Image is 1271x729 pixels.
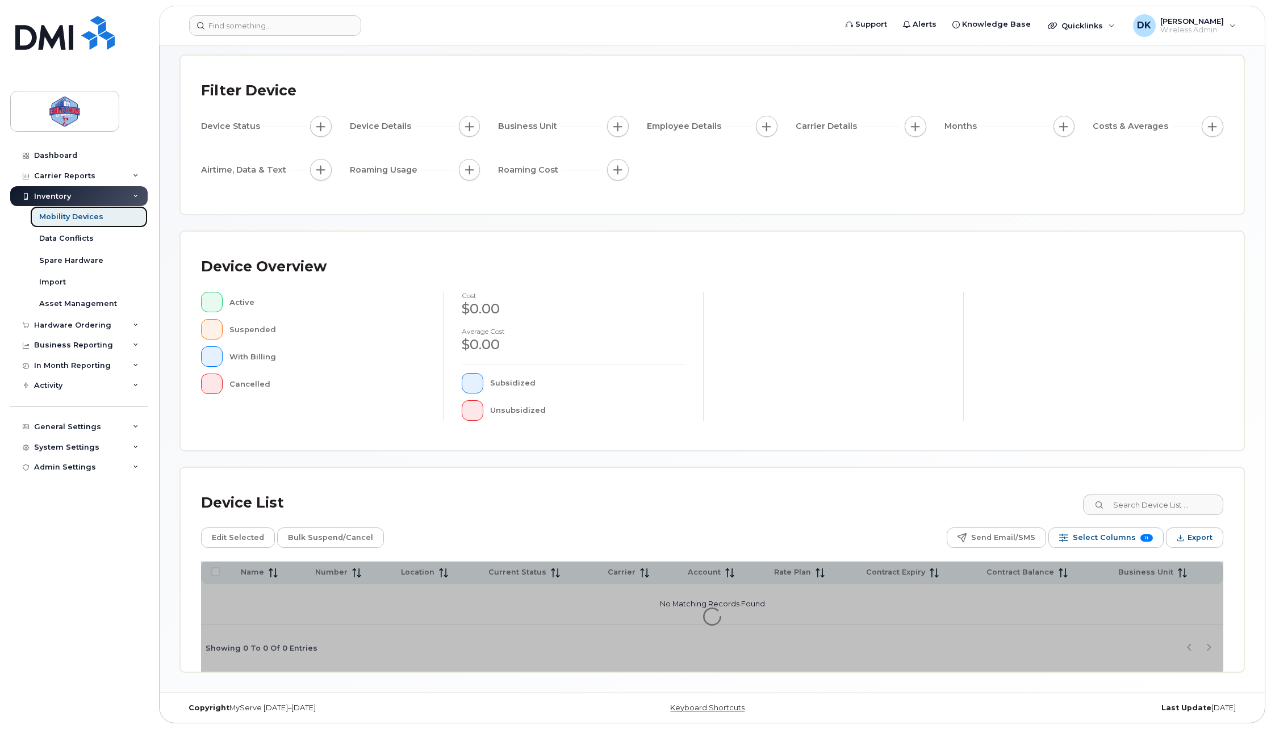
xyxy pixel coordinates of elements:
[498,164,562,176] span: Roaming Cost
[462,299,685,319] div: $0.00
[796,120,860,132] span: Carrier Details
[1166,527,1223,548] button: Export
[498,120,561,132] span: Business Unit
[180,703,535,713] div: MyServe [DATE]–[DATE]
[201,527,275,548] button: Edit Selected
[201,488,284,518] div: Device List
[895,13,944,36] a: Alerts
[838,13,895,36] a: Support
[971,529,1035,546] span: Send Email/SMS
[1140,534,1153,542] span: 11
[462,328,685,335] h4: Average cost
[1160,16,1224,26] span: [PERSON_NAME]
[944,120,980,132] span: Months
[962,19,1031,30] span: Knowledge Base
[462,292,685,299] h4: cost
[1188,529,1213,546] span: Export
[229,292,425,312] div: Active
[229,374,425,394] div: Cancelled
[1137,19,1151,32] span: DK
[1160,26,1224,35] span: Wireless Admin
[1061,21,1103,30] span: Quicklinks
[490,373,685,393] div: Subsidized
[201,120,264,132] span: Device Status
[1083,495,1223,515] input: Search Device List ...
[1093,120,1172,132] span: Costs & Averages
[350,164,421,176] span: Roaming Usage
[350,120,415,132] span: Device Details
[288,529,373,546] span: Bulk Suspend/Cancel
[229,346,425,367] div: With Billing
[1125,14,1244,37] div: Dariusz Kulpinski
[201,252,327,282] div: Device Overview
[670,703,745,712] a: Keyboard Shortcuts
[944,13,1039,36] a: Knowledge Base
[855,19,887,30] span: Support
[277,527,384,548] button: Bulk Suspend/Cancel
[490,400,685,421] div: Unsubsidized
[201,164,290,176] span: Airtime, Data & Text
[1040,14,1123,37] div: Quicklinks
[889,703,1244,713] div: [DATE]
[189,703,229,712] strong: Copyright
[1048,527,1164,548] button: Select Columns 11
[947,527,1046,548] button: Send Email/SMS
[212,529,264,546] span: Edit Selected
[462,335,685,354] div: $0.00
[913,19,936,30] span: Alerts
[189,15,361,36] input: Find something...
[229,319,425,340] div: Suspended
[647,120,725,132] span: Employee Details
[1161,703,1211,712] strong: Last Update
[201,76,296,106] div: Filter Device
[1073,529,1136,546] span: Select Columns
